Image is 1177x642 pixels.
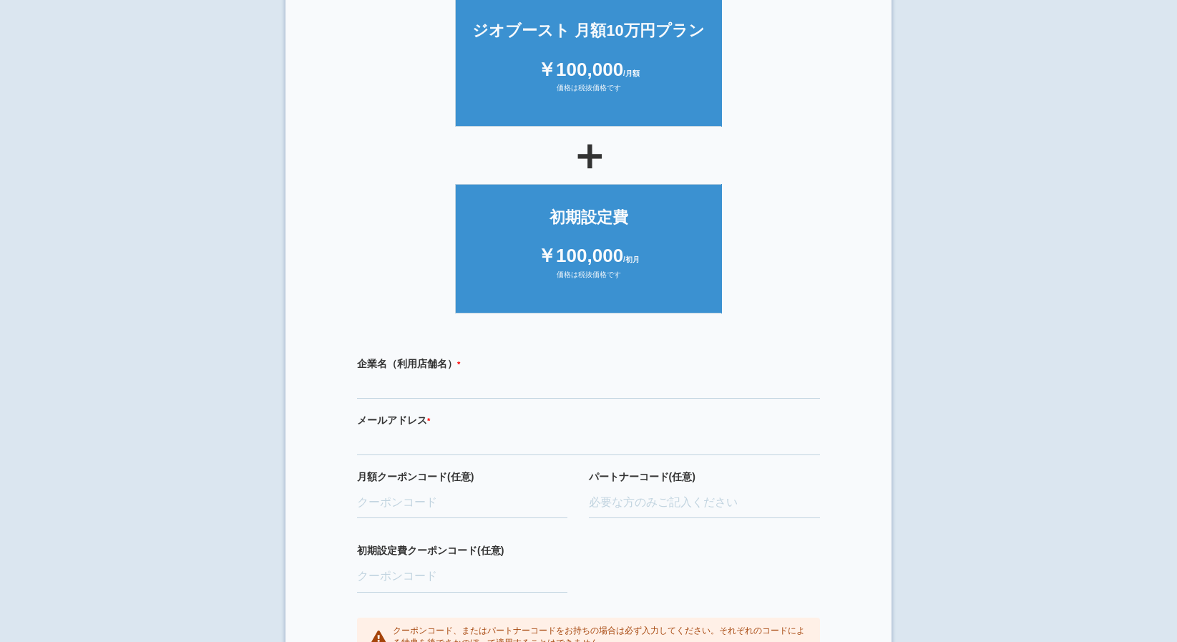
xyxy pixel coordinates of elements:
div: ジオブースト 月額10万円プラン [470,19,708,42]
div: 初期設定費 [470,206,708,228]
div: ￥100,000 [470,243,708,269]
input: 必要な方のみご記入ください [589,487,821,519]
span: /月額 [623,69,640,77]
div: 価格は税抜価格です [470,270,708,291]
input: クーポンコード [357,487,567,519]
div: 価格は税抜価格です [470,83,708,104]
label: 企業名（利用店舗名） [357,356,820,371]
label: パートナーコード(任意) [589,470,821,484]
label: メールアドレス [357,413,820,427]
label: 月額クーポンコード(任意) [357,470,567,484]
span: /初月 [623,256,640,263]
input: クーポンコード [357,561,567,593]
div: ￥100,000 [470,57,708,83]
label: 初期設定費クーポンコード(任意) [357,543,567,558]
div: ＋ [321,134,856,177]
